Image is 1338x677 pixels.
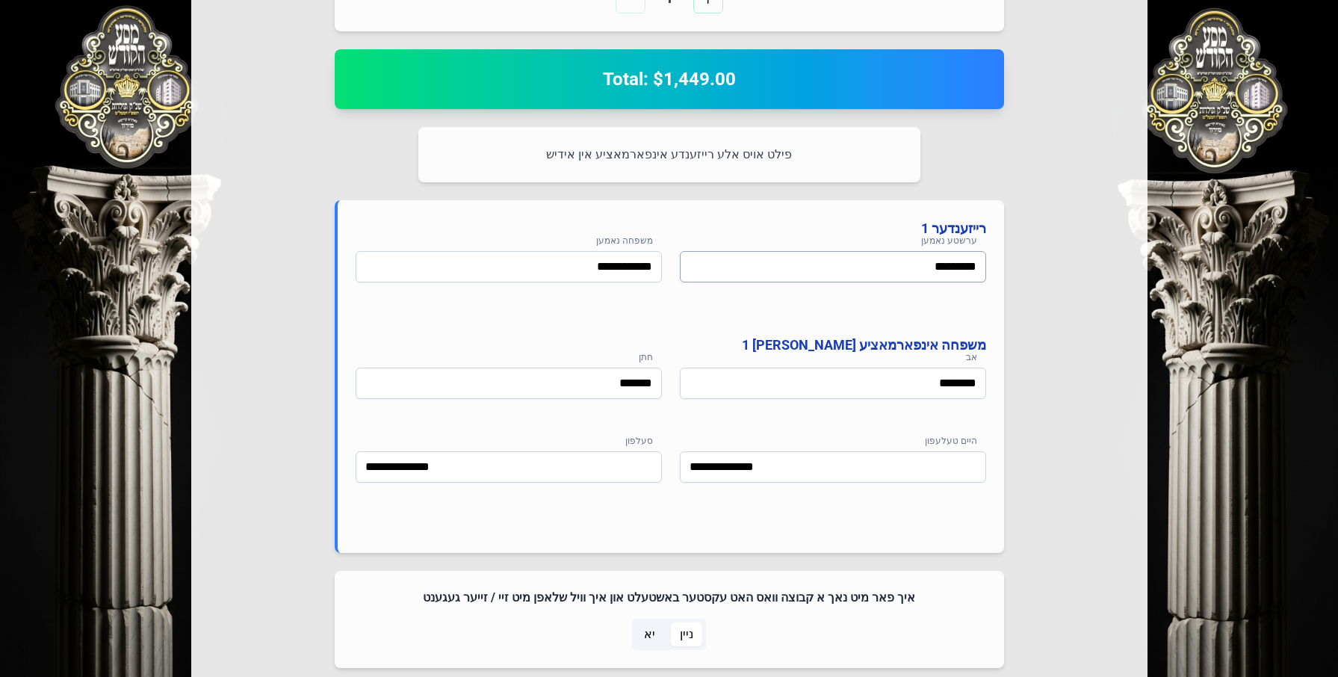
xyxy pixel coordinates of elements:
span: ניין [680,625,693,643]
p: פילט אויס אלע רייזענדע אינפארמאציע אין אידיש [436,145,902,164]
h4: רייזענדער 1 [356,218,986,239]
p-togglebutton: יא [632,619,668,650]
h2: Total: $1,449.00 [353,67,986,91]
h4: משפחה אינפארמאציע [PERSON_NAME] 1 [356,335,986,356]
span: יא [644,625,655,643]
h4: איך פאר מיט נאך א קבוצה וואס האט עקסטער באשטעלט און איך וויל שלאפן מיט זיי / זייער געגענט [353,589,986,607]
p-togglebutton: ניין [668,619,706,650]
